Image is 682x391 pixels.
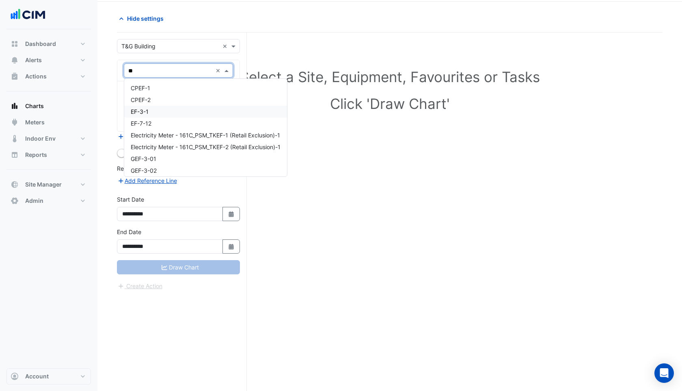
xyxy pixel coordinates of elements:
button: Charts [6,98,91,114]
span: EF-3-1 [131,108,149,115]
span: Electricity Meter - 161C_PSM_TKEF-1 (Retail Exclusion)-1 [131,132,280,139]
span: Meters [25,118,45,126]
h1: Select a Site, Equipment, Favourites or Tasks [135,68,645,85]
span: GEF-3-02 [131,167,157,174]
button: Meters [6,114,91,130]
span: CPEF-1 [131,85,150,91]
app-icon: Dashboard [11,40,19,48]
span: Electricity Meter - 161C_PSM_TKEF-2 (Retail Exclusion)-1 [131,143,281,150]
app-icon: Reports [11,151,19,159]
button: Hide settings [117,11,169,26]
h1: Click 'Draw Chart' [135,95,645,112]
button: Add Reference Line [117,176,177,185]
app-icon: Charts [11,102,19,110]
button: Account [6,368,91,384]
button: Site Manager [6,176,91,193]
app-icon: Meters [11,118,19,126]
span: Site Manager [25,180,62,189]
button: Add Equipment [117,132,166,141]
span: GEF-3-01 [131,155,156,162]
app-escalated-ticket-create-button: Please correct errors first [117,282,163,289]
button: Actions [6,68,91,85]
app-icon: Site Manager [11,180,19,189]
span: Hide settings [127,14,164,23]
label: End Date [117,228,141,236]
button: Reports [6,147,91,163]
app-icon: Indoor Env [11,135,19,143]
div: Open Intercom Messenger [654,363,674,383]
button: Dashboard [6,36,91,52]
app-icon: Actions [11,72,19,80]
span: Reports [25,151,47,159]
span: Clear [222,42,229,50]
img: Company Logo [10,7,46,23]
span: Indoor Env [25,135,56,143]
fa-icon: Select Date [228,243,235,250]
app-icon: Alerts [11,56,19,64]
span: Alerts [25,56,42,64]
button: Admin [6,193,91,209]
span: Admin [25,197,43,205]
span: CPEF-2 [131,96,151,103]
app-icon: Admin [11,197,19,205]
button: Indoor Env [6,130,91,147]
span: Dashboard [25,40,56,48]
span: Account [25,372,49,380]
span: Clear [216,66,222,75]
ng-dropdown-panel: Options list [124,78,287,177]
span: Actions [25,72,47,80]
fa-icon: Select Date [228,211,235,217]
span: Charts [25,102,44,110]
button: Alerts [6,52,91,68]
label: Reference Lines [117,164,160,173]
span: EF-7-12 [131,120,151,127]
label: Start Date [117,195,144,204]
